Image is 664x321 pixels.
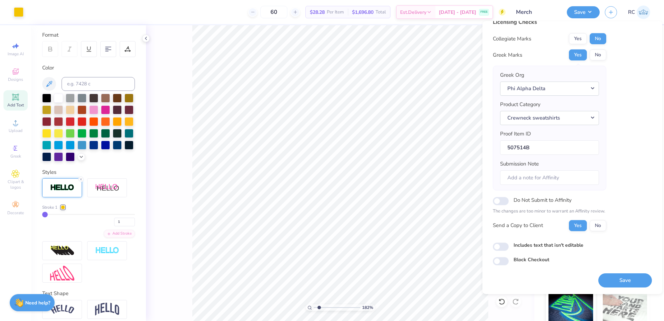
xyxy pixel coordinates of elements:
span: 182 % [362,304,373,311]
label: Product Category [500,101,541,108]
img: Shadow [95,183,119,192]
span: Est. Delivery [400,9,426,16]
span: Upload [9,128,22,133]
div: Licensing Checks [493,18,606,26]
div: Greek Marks [493,51,522,59]
label: Greek Org [500,71,524,79]
img: 3d Illusion [50,245,74,256]
img: Arch [95,303,119,316]
div: Format [42,31,136,39]
div: Collegiate Marks [493,35,531,43]
div: Send a Copy to Client [493,221,543,229]
button: Save [598,273,652,287]
button: Phi Alpha Delta [500,82,599,96]
button: No [590,220,606,231]
button: Save [567,6,600,18]
label: Do Not Submit to Affinity [514,196,572,205]
button: Crewneck sweatshirts [500,111,599,125]
button: Yes [569,49,587,60]
label: Block Checkout [514,256,549,263]
button: Yes [569,33,587,44]
span: Stroke 1 [42,204,57,210]
img: Rio Cabojoc [637,6,650,19]
span: Total [376,9,386,16]
label: Includes text that isn't editable [514,242,583,249]
input: – – [260,6,287,18]
span: $28.28 [310,9,325,16]
span: RC [628,8,635,16]
span: $1,696.80 [352,9,373,16]
img: Negative Space [95,247,119,255]
input: Untitled Design [511,5,562,19]
span: Decorate [7,210,24,216]
strong: Need help? [25,300,50,306]
div: Styles [42,168,135,176]
button: Yes [569,220,587,231]
button: No [590,49,606,60]
span: Add Text [7,102,24,108]
img: Free Distort [50,266,74,281]
span: FREE [480,10,488,15]
div: Text Shape [42,290,135,298]
span: Greek [10,153,21,159]
label: Submission Note [500,160,539,168]
span: Per Item [327,9,344,16]
span: Image AI [8,51,24,57]
label: Proof Item ID [500,130,531,138]
p: The changes are too minor to warrant an Affinity review. [493,208,606,215]
span: [DATE] - [DATE] [439,9,476,16]
span: Clipart & logos [3,179,28,190]
div: Color [42,64,135,72]
span: Designs [8,77,23,82]
input: Add a note for Affinity [500,170,599,185]
input: e.g. 7428 c [62,77,135,91]
img: Stroke [50,184,74,192]
button: No [590,33,606,44]
div: Add Stroke [104,230,135,238]
a: RC [628,6,650,19]
img: Arc [50,305,74,314]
